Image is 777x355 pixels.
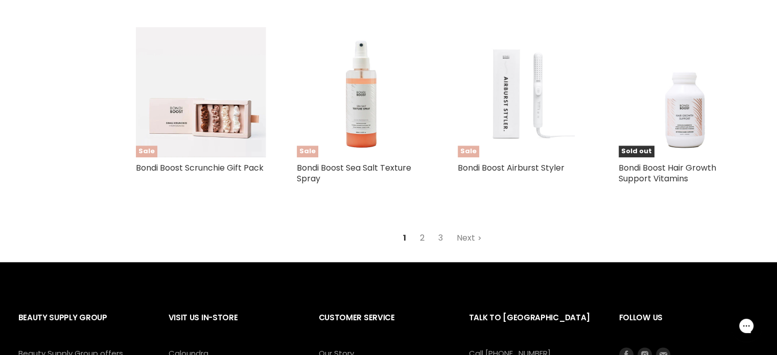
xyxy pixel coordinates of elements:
[726,307,767,345] iframe: Gorgias live chat messenger
[469,305,599,347] h2: Talk to [GEOGRAPHIC_DATA]
[136,27,266,157] img: Bondi Boost Scrunchie Gift Pack
[397,229,412,247] span: 1
[433,229,449,247] a: 3
[319,305,449,347] h2: Customer Service
[458,162,564,174] a: Bondi Boost Airburst Styler
[136,162,264,174] a: Bondi Boost Scrunchie Gift Pack
[414,229,430,247] a: 2
[458,27,588,157] a: Bondi Boost Airburst StylerSale
[470,27,575,157] img: Bondi Boost Airburst Styler
[458,146,479,157] span: Sale
[169,305,298,347] h2: Visit Us In-Store
[619,27,749,157] img: Bondi Boost Hair Growth Support Vitamins
[297,27,427,157] img: Bondi Boost Sea Salt Texture Spray
[136,146,157,157] span: Sale
[297,146,318,157] span: Sale
[619,146,654,157] span: Sold out
[297,162,411,184] a: Bondi Boost Sea Salt Texture Spray
[136,27,266,157] a: Bondi Boost Scrunchie Gift PackSale
[619,162,716,184] a: Bondi Boost Hair Growth Support Vitamins
[297,27,427,157] a: Bondi Boost Sea Salt Texture SpraySale
[18,305,148,347] h2: Beauty Supply Group
[451,229,487,247] a: Next
[619,305,759,347] h2: Follow us
[619,27,749,157] a: Bondi Boost Hair Growth Support VitaminsSold out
